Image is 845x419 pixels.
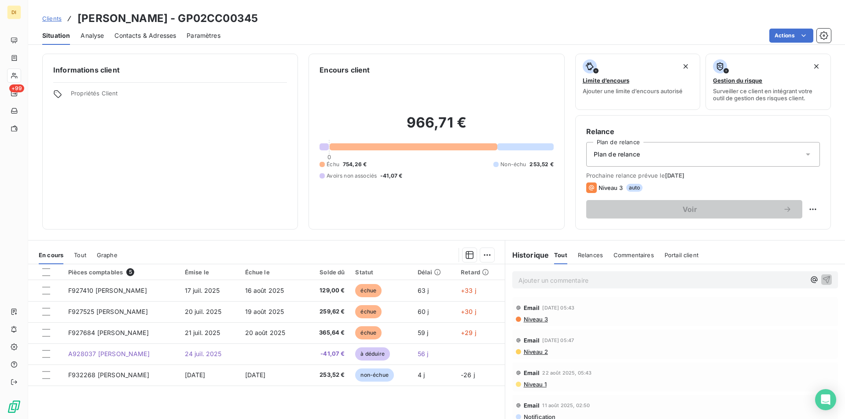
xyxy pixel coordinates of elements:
[187,31,220,40] span: Paramètres
[418,350,429,357] span: 56 j
[114,31,176,40] span: Contacts & Adresses
[309,286,345,295] span: 129,00 €
[97,251,118,259] span: Graphe
[309,371,345,379] span: 253,52 €
[586,200,802,219] button: Voir
[542,403,590,408] span: 11 août 2025, 02:50
[597,206,783,213] span: Voir
[355,326,382,339] span: échue
[320,114,553,140] h2: 966,71 €
[355,347,389,361] span: à déduire
[185,308,222,315] span: 20 juil. 2025
[185,350,222,357] span: 24 juil. 2025
[9,84,24,92] span: +99
[505,250,549,260] h6: Historique
[68,371,149,379] span: F932268 [PERSON_NAME]
[7,400,21,414] img: Logo LeanPay
[68,329,149,336] span: F927684 [PERSON_NAME]
[320,65,370,75] h6: Encours client
[68,350,150,357] span: A928037 [PERSON_NAME]
[418,308,429,315] span: 60 j
[542,305,574,310] span: [DATE] 05:43
[461,269,499,276] div: Retard
[614,251,654,259] span: Commentaires
[523,316,548,323] span: Niveau 3
[81,31,104,40] span: Analyse
[74,251,86,259] span: Tout
[523,381,547,388] span: Niveau 1
[575,54,701,110] button: Limite d’encoursAjouter une limite d’encours autorisé
[626,184,643,192] span: auto
[185,287,220,294] span: 17 juil. 2025
[7,5,21,19] div: DI
[578,251,603,259] span: Relances
[327,172,377,180] span: Avoirs non associés
[309,307,345,316] span: 259,62 €
[68,268,174,276] div: Pièces comptables
[185,371,206,379] span: [DATE]
[713,87,823,102] span: Surveiller ce client en intégrant votre outil de gestion des risques client.
[245,329,286,336] span: 20 août 2025
[529,160,553,168] span: 253,52 €
[500,160,526,168] span: Non-échu
[524,402,540,409] span: Email
[185,329,220,336] span: 21 juil. 2025
[68,308,148,315] span: F927525 [PERSON_NAME]
[418,269,451,276] div: Délai
[418,329,429,336] span: 59 j
[126,268,134,276] span: 5
[68,287,147,294] span: F927410 [PERSON_NAME]
[42,31,70,40] span: Situation
[327,160,339,168] span: Échu
[461,371,475,379] span: -26 j
[461,329,476,336] span: +29 j
[71,90,287,102] span: Propriétés Client
[380,172,402,180] span: -41,07 €
[418,287,429,294] span: 63 j
[309,328,345,337] span: 365,64 €
[524,337,540,344] span: Email
[77,11,258,26] h3: [PERSON_NAME] - GP02CC00345
[769,29,813,43] button: Actions
[355,368,393,382] span: non-échue
[583,77,629,84] span: Limite d’encours
[343,160,367,168] span: 754,26 €
[665,172,685,179] span: [DATE]
[665,251,698,259] span: Portail client
[524,369,540,376] span: Email
[523,348,548,355] span: Niveau 2
[327,153,331,160] span: 0
[42,14,62,23] a: Clients
[355,284,382,297] span: échue
[586,126,820,137] h6: Relance
[42,15,62,22] span: Clients
[461,287,476,294] span: +33 j
[554,251,567,259] span: Tout
[542,338,574,343] span: [DATE] 05:47
[355,269,407,276] div: Statut
[53,65,287,75] h6: Informations client
[594,150,640,159] span: Plan de relance
[245,371,266,379] span: [DATE]
[586,172,820,179] span: Prochaine relance prévue le
[815,389,836,410] div: Open Intercom Messenger
[185,269,235,276] div: Émise le
[524,304,540,311] span: Email
[461,308,476,315] span: +30 j
[355,305,382,318] span: échue
[713,77,762,84] span: Gestion du risque
[705,54,831,110] button: Gestion du risqueSurveiller ce client en intégrant votre outil de gestion des risques client.
[542,370,591,375] span: 22 août 2025, 05:43
[583,87,683,95] span: Ajouter une limite d’encours autorisé
[418,371,425,379] span: 4 j
[245,287,284,294] span: 16 août 2025
[599,184,623,191] span: Niveau 3
[245,269,299,276] div: Échue le
[309,350,345,358] span: -41,07 €
[309,269,345,276] div: Solde dû
[245,308,284,315] span: 19 août 2025
[39,251,63,259] span: En cours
